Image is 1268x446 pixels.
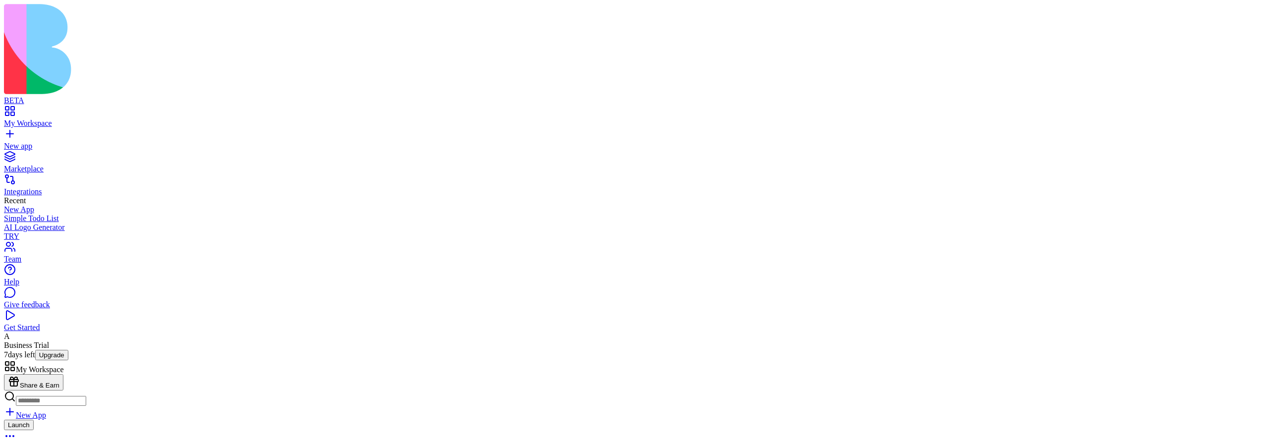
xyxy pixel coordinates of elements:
div: AI Logo Generator [4,223,1264,232]
span: Business Trial [4,341,49,359]
a: Team [4,246,1264,264]
a: Integrations [4,178,1264,196]
a: New App [4,411,46,419]
div: Integrations [4,187,1264,196]
a: Get Started [4,314,1264,332]
div: Marketplace [4,165,1264,173]
a: AI Logo GeneratorTRY [4,223,1264,241]
a: New app [4,133,1264,151]
a: BETA [4,87,1264,105]
div: My Workspace [4,119,1264,128]
span: My Workspace [16,365,64,374]
a: Help [4,269,1264,286]
button: Launch [4,420,34,430]
div: Give feedback [4,300,1264,309]
a: Marketplace [4,156,1264,173]
img: logo [4,4,402,94]
span: 7 days left [4,350,35,359]
a: New App [4,205,1264,214]
a: Give feedback [4,291,1264,309]
div: TRY [4,232,1264,241]
a: My Workspace [4,110,1264,128]
button: Share & Earn [4,374,63,390]
a: Simple Todo List [4,214,1264,223]
button: Upgrade [35,350,68,360]
div: Help [4,278,1264,286]
a: Upgrade [35,350,68,359]
div: BETA [4,96,1264,105]
div: Team [4,255,1264,264]
div: New app [4,142,1264,151]
div: Get Started [4,323,1264,332]
span: Recent [4,196,26,205]
span: Share & Earn [20,382,59,389]
span: A [4,332,10,340]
